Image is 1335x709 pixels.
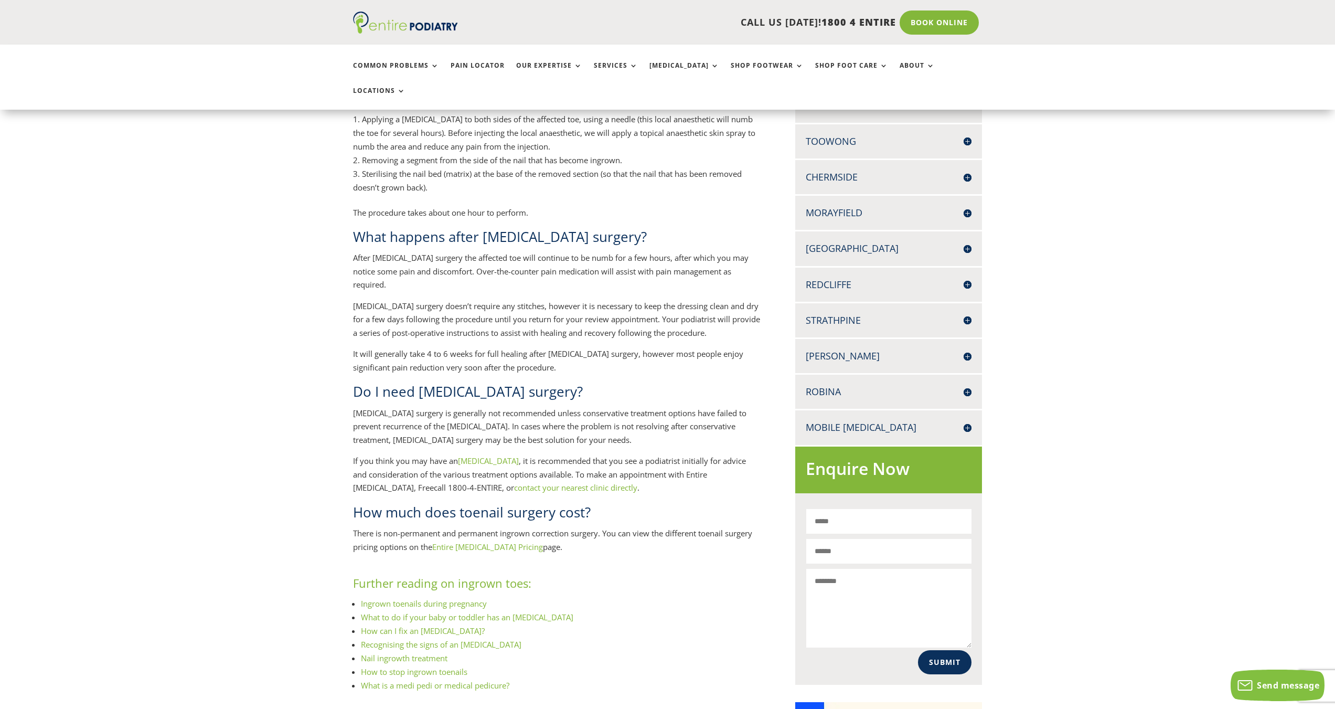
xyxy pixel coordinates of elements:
a: Nail ingrowth treatment [361,653,447,663]
h2: What happens after [MEDICAL_DATA] surgery? [353,227,761,251]
a: How can I fix an [MEDICAL_DATA]? [361,626,485,636]
a: Shop Foot Care [815,62,888,84]
span: 1800 4 ENTIRE [821,16,896,28]
p: If you think you may have an , it is recommended that you see a podiatrist initially for advice a... [353,454,761,503]
p: There is non-permanent and permanent ingrown correction surgery. You can view the different toena... [353,527,761,562]
h4: Strathpine [806,314,971,327]
span: Send message [1257,680,1319,691]
a: Shop Footwear [731,62,804,84]
h4: Morayfield [806,206,971,219]
img: logo (1) [353,12,458,34]
a: What to do if your baby or toddler has an [MEDICAL_DATA] [361,612,573,622]
h4: Redcliffe [806,278,971,291]
p: CALL US [DATE]! [498,16,896,29]
h2: How much does toenail surgery cost? [353,503,761,527]
p: It will generally take 4 to 6 weeks for full healing after [MEDICAL_DATA] surgery, however most p... [353,347,761,382]
a: Ingrown toenails during pregnancy [361,598,487,609]
a: Recognising the signs of an [MEDICAL_DATA] [361,639,521,650]
h3: Further reading on ingrown toes: [353,575,761,597]
li: Sterilising the nail bed (matrix) at the base of the removed section (so that the nail that has b... [353,167,761,194]
a: What is a medi pedi or medical pedicure? [361,680,509,691]
h4: Toowong [806,135,971,148]
a: Locations [353,87,405,110]
h4: [PERSON_NAME] [806,350,971,363]
a: Our Expertise [516,62,582,84]
a: [MEDICAL_DATA] [458,456,519,466]
a: Common Problems [353,62,439,84]
li: Applying a [MEDICAL_DATA] to both sides of the affected toe, using a needle (this local anaesthet... [353,112,761,153]
a: [MEDICAL_DATA] [649,62,719,84]
p: The procedure takes about one hour to perform. [353,206,761,228]
button: Send message [1231,670,1325,701]
h4: Chermside [806,171,971,184]
p: [MEDICAL_DATA] surgery doesn’t require any stitches, however it is necessary to keep the dressing... [353,300,761,348]
h2: Do I need [MEDICAL_DATA] surgery? [353,382,761,406]
a: About [900,62,935,84]
button: Submit [918,650,971,674]
a: Pain Locator [451,62,505,84]
li: Removing a segment from the side of the nail that has become ingrown. [353,153,761,167]
h2: Enquire Now [806,457,971,486]
a: Entire Podiatry [353,25,458,36]
h4: [GEOGRAPHIC_DATA] [806,242,971,255]
a: Book Online [900,10,979,35]
a: contact your nearest clinic directly [514,482,637,493]
h4: Robina [806,385,971,398]
h4: Mobile [MEDICAL_DATA] [806,421,971,434]
p: [MEDICAL_DATA] surgery is generally not recommended unless conservative treatment options have fa... [353,407,761,455]
a: Entire [MEDICAL_DATA] Pricing [432,542,543,552]
a: How to stop ingrown toenails [361,666,467,677]
p: After [MEDICAL_DATA] surgery the affected toe will continue to be numb for a few hours, after whi... [353,251,761,300]
a: Services [594,62,638,84]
